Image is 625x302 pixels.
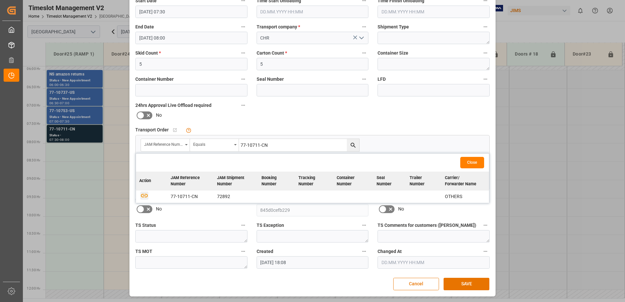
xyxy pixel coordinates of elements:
span: End Date [135,24,154,30]
th: Booking Number [258,172,295,191]
th: JAM Reference Number [167,172,214,191]
input: Type to search [239,139,359,151]
span: Transport company [257,24,300,30]
th: JAM Shipment Number [214,172,258,191]
button: SAVE [444,278,489,290]
span: TS Comments for customers ([PERSON_NAME]) [378,222,476,229]
button: Seal Number [360,75,368,83]
input: DD.MM.YYYY HH:MM [257,6,369,18]
th: Trailer Number [406,172,442,191]
span: No [156,206,162,212]
button: open menu [356,33,366,43]
th: Container Number [333,172,373,191]
button: Created [360,247,368,256]
button: Cancel [393,278,439,290]
span: Container Number [135,76,174,83]
button: Shipment Type [481,23,490,31]
span: Created [257,248,273,255]
input: DD.MM.YYYY HH:MM [378,256,490,269]
span: email notification [135,196,172,203]
th: Tracking Number [295,172,334,191]
span: Container Size [378,50,408,57]
button: End Date [239,23,247,31]
button: LFD [481,75,490,83]
input: DD.MM.YYYY HH:MM [378,6,490,18]
span: TS MOT [135,248,152,255]
button: Changed At [481,247,490,256]
th: Seal Number [373,172,406,191]
span: Changed At [378,248,402,255]
span: 24hrs Approval Live Offload required [135,102,211,109]
td: OTHERS [442,191,489,203]
button: 24hrs Approval Live Offload required [239,101,247,109]
button: search button [347,139,359,151]
button: open menu [190,139,239,151]
span: Transport Order [135,126,169,133]
span: No [156,112,162,119]
span: Skid Count [135,50,161,57]
button: Container Number [239,75,247,83]
input: DD.MM.YYYY HH:MM [257,256,369,269]
span: TS Status [135,222,156,229]
button: TS Status [239,221,247,229]
span: Shipment Type [378,24,409,30]
span: LFD [378,76,386,83]
span: Carton Count [257,50,287,57]
button: Close [460,157,484,168]
div: Equals [193,140,232,147]
th: Carrier/ Forwarder Name [442,172,489,191]
button: Carton Count * [360,49,368,57]
span: No [398,206,404,212]
td: 77-10711-CN [167,191,214,203]
button: TS MOT [239,247,247,256]
span: Seal Number [257,76,284,83]
span: TS Exception [257,222,284,229]
th: Action [136,172,167,191]
button: open menu [141,139,190,151]
button: TS Comments for customers ([PERSON_NAME]) [481,221,490,229]
button: Skid Count * [239,49,247,57]
input: DD.MM.YYYY HH:MM [135,6,247,18]
button: TS Exception [360,221,368,229]
div: JAM Reference Number [144,140,183,147]
input: DD.MM.YYYY HH:MM [135,32,247,44]
td: 72892 [214,191,258,203]
button: Transport company * [360,23,368,31]
button: Container Size [481,49,490,57]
